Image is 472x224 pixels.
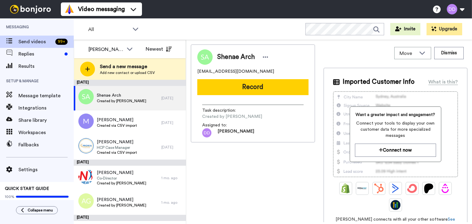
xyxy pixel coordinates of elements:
[161,200,183,205] div: 1 mo. ago
[78,169,94,184] img: 357438aa-3258-4b5b-9083-4bcf9008b073.png
[97,139,137,145] span: [PERSON_NAME]
[5,187,49,191] span: QUICK START GUIDE
[88,46,124,53] div: [PERSON_NAME]
[65,4,74,14] img: vm-color.svg
[28,208,53,213] span: Collapse menu
[434,47,464,59] button: Dismiss
[18,104,74,112] span: Integrations
[18,141,74,149] span: Fallbacks
[161,120,183,125] div: [DATE]
[18,92,74,99] span: Message template
[78,89,94,104] img: sa.png
[97,92,146,98] span: Shenae Arch
[399,50,416,57] span: Move
[355,112,436,118] span: Want a greater impact and engagement?
[5,194,14,199] span: 100%
[357,183,367,193] img: Ontraport
[424,183,434,193] img: Patreon
[55,39,68,45] div: 99 +
[78,138,94,153] img: 291a745f-7f4a-489c-b0aa-f1275600e25b.png
[202,114,262,120] span: Created by [PERSON_NAME]
[18,166,74,173] span: Settings
[141,43,176,55] button: Newest
[161,96,183,101] div: [DATE]
[100,63,155,70] span: Send a new message
[343,77,415,87] span: Imported Customer Info
[374,183,384,193] img: Hubspot
[97,197,146,203] span: [PERSON_NAME]
[161,176,183,180] div: 1 mo. ago
[74,160,186,166] div: [DATE]
[197,68,274,75] span: [EMAIL_ADDRESS][DOMAIN_NAME]
[97,203,146,208] span: Created by [PERSON_NAME]
[355,144,436,157] button: Connect now
[88,26,129,33] span: All
[97,176,146,181] span: Co-Director
[202,122,245,128] span: Assigned to:
[97,123,137,128] span: Created via CSV import
[391,183,400,193] img: ActiveCampaign
[427,23,462,35] button: Upgrade
[197,79,309,95] button: Record
[100,70,155,75] span: Add new contact or upload CSV
[18,63,74,70] span: Results
[428,78,458,86] div: What is this?
[197,49,213,65] img: Image of Shenae Arch
[390,23,420,35] button: Invite
[16,206,58,214] button: Collapse menu
[97,117,137,123] span: [PERSON_NAME]
[97,145,137,150] span: HCP Case Manager
[391,200,400,210] img: GoHighLevel
[341,183,351,193] img: Shopify
[7,5,53,14] img: bj-logo-header-white.svg
[18,38,53,45] span: Send videos
[440,183,450,193] img: Drip
[18,50,62,58] span: Replies
[407,183,417,193] img: ConvertKit
[78,5,125,14] span: Video messaging
[161,145,183,150] div: [DATE]
[74,215,186,221] div: [DATE]
[202,107,245,114] span: Task description :
[78,193,94,209] img: ag.png
[97,170,146,176] span: [PERSON_NAME]
[18,129,74,136] span: Workspaces
[18,117,74,124] span: Share library
[355,120,436,139] span: Connect your tools to display your own customer data for more specialized messages
[97,181,146,186] span: Created by [PERSON_NAME]
[78,114,94,129] img: m.png
[218,128,254,137] span: [PERSON_NAME]
[97,150,137,155] span: Created via CSV import
[202,128,211,137] img: dd.png
[217,52,255,62] span: Shenae Arch
[97,98,146,103] span: Created by [PERSON_NAME]
[74,80,186,86] div: [DATE]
